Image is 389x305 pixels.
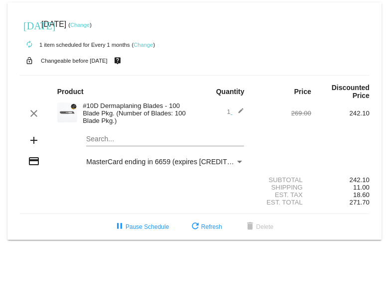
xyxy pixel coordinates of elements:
strong: Price [294,88,311,96]
button: Delete [236,218,281,236]
small: Changeable before [DATE] [41,58,108,64]
mat-icon: delete [244,221,256,233]
span: Refresh [189,223,222,230]
mat-select: Payment Method [86,158,244,166]
strong: Discounted Price [332,84,370,100]
mat-icon: pause [114,221,126,233]
div: Shipping [253,184,311,191]
mat-icon: edit [232,107,244,119]
span: Pause Schedule [114,223,169,230]
mat-icon: credit_card [28,155,40,167]
mat-icon: refresh [189,221,201,233]
span: 11.00 [353,184,370,191]
div: 269.00 [253,109,311,117]
strong: Quantity [216,88,245,96]
div: 242.10 [311,176,370,184]
div: 242.10 [311,109,370,117]
span: MasterCard ending in 6659 (expires [CREDIT_CARD_DATA]) [86,158,276,166]
strong: Product [57,88,84,96]
span: 1 [227,108,244,115]
div: Est. Total [253,199,311,206]
a: Change [70,22,90,28]
mat-icon: lock_open [23,54,35,67]
small: 1 item scheduled for Every 1 months [19,42,130,48]
mat-icon: add [28,134,40,146]
div: #10D Dermaplaning Blades - 100 Blade Pkg. (Number of Blades: 100 Blade Pkg.) [78,102,194,124]
span: 271.70 [350,199,370,206]
span: 18.60 [353,191,370,199]
input: Search... [86,135,244,143]
button: Refresh [181,218,230,236]
span: Delete [244,223,273,230]
small: ( ) [68,22,92,28]
mat-icon: live_help [112,54,124,67]
mat-icon: autorenew [23,39,35,51]
small: ( ) [132,42,155,48]
mat-icon: clear [28,107,40,119]
div: Est. Tax [253,191,311,199]
button: Pause Schedule [106,218,177,236]
img: Cart-Images-32.png [57,102,77,122]
a: Change [133,42,153,48]
div: Subtotal [253,176,311,184]
mat-icon: [DATE] [23,19,35,31]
